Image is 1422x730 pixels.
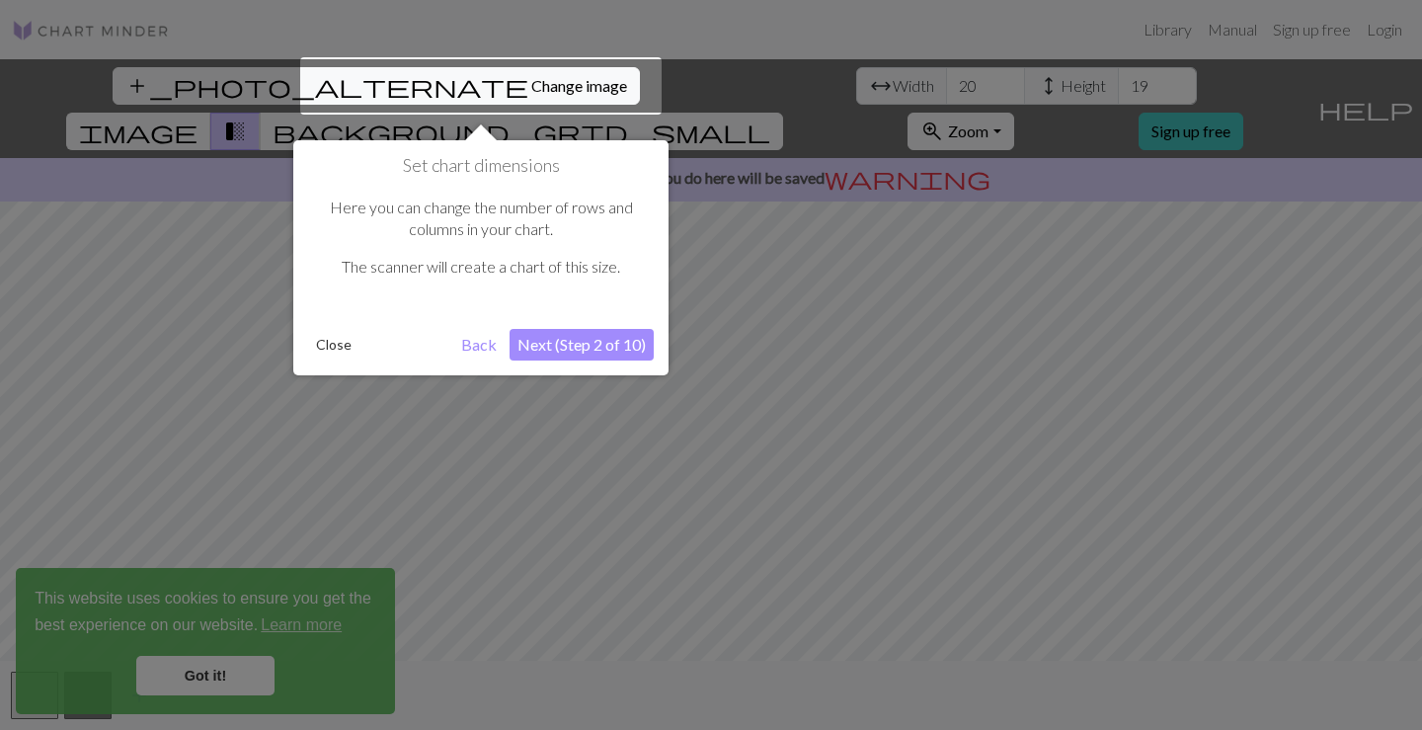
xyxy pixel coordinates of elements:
[308,155,654,177] h1: Set chart dimensions
[510,329,654,361] button: Next (Step 2 of 10)
[318,197,644,241] p: Here you can change the number of rows and columns in your chart.
[453,329,505,361] button: Back
[293,140,669,375] div: Set chart dimensions
[308,330,359,360] button: Close
[318,256,644,278] p: The scanner will create a chart of this size.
